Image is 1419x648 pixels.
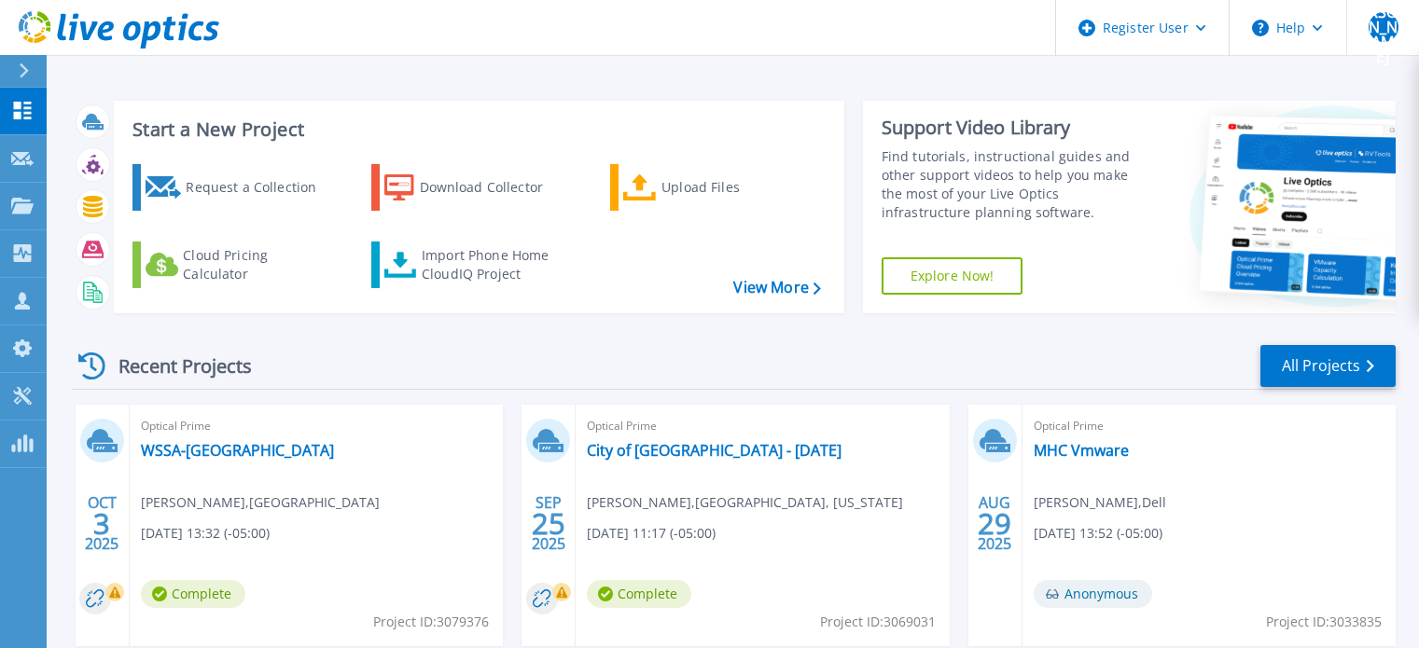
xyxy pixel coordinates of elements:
div: Support Video Library [882,116,1149,140]
div: Cloud Pricing Calculator [183,246,332,283]
span: Anonymous [1034,580,1152,608]
a: WSSA-[GEOGRAPHIC_DATA] [141,441,334,460]
span: 3 [93,516,110,531]
div: Find tutorials, instructional guides and other support videos to help you make the most of your L... [882,147,1149,222]
span: [PERSON_NAME] , [GEOGRAPHIC_DATA], [US_STATE] [587,492,903,513]
div: Recent Projects [72,343,277,389]
span: 25 [532,516,565,531]
a: Download Collector [371,164,579,211]
span: Complete [587,580,691,608]
span: [DATE] 13:32 (-05:00) [141,523,270,544]
a: Upload Files [610,164,818,211]
span: [PERSON_NAME] , Dell [1034,492,1166,513]
div: OCT 2025 [84,489,119,558]
a: MHC Vmware [1034,441,1129,460]
a: View More [733,279,820,296]
span: [DATE] 11:17 (-05:00) [587,523,716,544]
span: Project ID: 3069031 [820,612,936,632]
span: [DATE] 13:52 (-05:00) [1034,523,1162,544]
div: Import Phone Home CloudIQ Project [422,246,567,283]
span: Optical Prime [1034,416,1384,436]
span: Project ID: 3033835 [1266,612,1382,632]
div: AUG 2025 [977,489,1012,558]
span: Complete [141,580,245,608]
h3: Start a New Project [132,119,820,140]
a: Request a Collection [132,164,341,211]
div: Request a Collection [186,169,335,206]
div: Upload Files [661,169,811,206]
span: [PERSON_NAME] , [GEOGRAPHIC_DATA] [141,492,380,513]
span: Project ID: 3079376 [373,612,489,632]
a: Explore Now! [882,257,1023,295]
span: Optical Prime [141,416,492,436]
a: Cloud Pricing Calculator [132,241,341,288]
a: City of [GEOGRAPHIC_DATA] - [DATE] [587,441,842,460]
a: All Projects [1260,345,1396,387]
div: Download Collector [420,169,569,206]
span: 29 [978,516,1011,531]
div: SEP 2025 [531,489,566,558]
span: Optical Prime [587,416,938,436]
